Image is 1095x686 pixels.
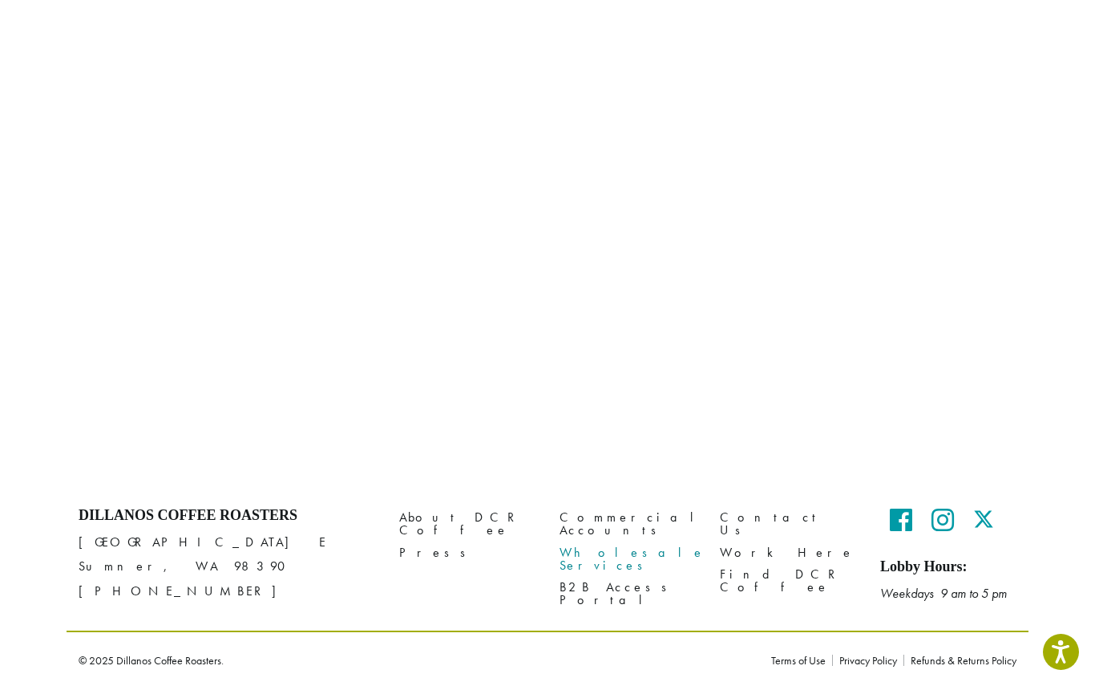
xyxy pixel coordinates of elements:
a: Work Here [720,542,856,563]
a: About DCR Coffee [399,507,535,542]
a: B2B Access Portal [560,576,696,611]
a: Press [399,542,535,563]
a: Terms of Use [771,655,832,666]
a: Contact Us [720,507,856,542]
p: [GEOGRAPHIC_DATA] E Sumner, WA 98390 [PHONE_NUMBER] [79,530,375,603]
a: Find DCR Coffee [720,563,856,598]
p: © 2025 Dillanos Coffee Roasters. [79,655,747,666]
a: Commercial Accounts [560,507,696,542]
a: Refunds & Returns Policy [903,655,1016,666]
h5: Lobby Hours: [880,558,1016,576]
a: Privacy Policy [832,655,903,666]
h4: Dillanos Coffee Roasters [79,507,375,525]
em: Weekdays 9 am to 5 pm [880,585,1007,602]
a: Wholesale Services [560,542,696,576]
